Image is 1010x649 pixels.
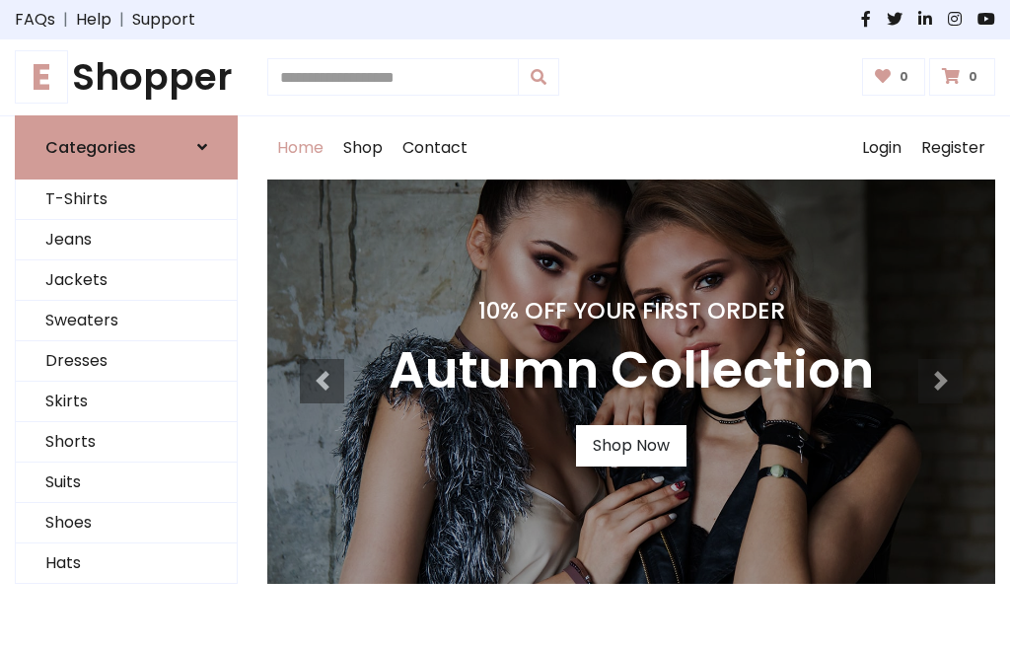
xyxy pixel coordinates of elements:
a: Support [132,8,195,32]
a: Shorts [16,422,237,463]
h1: Shopper [15,55,238,100]
a: Register [911,116,995,180]
a: Shoes [16,503,237,543]
a: Contact [393,116,477,180]
a: 0 [862,58,926,96]
a: Categories [15,115,238,180]
span: | [55,8,76,32]
h3: Autumn Collection [389,340,874,401]
span: E [15,50,68,104]
a: Home [267,116,333,180]
a: Skirts [16,382,237,422]
a: T-Shirts [16,180,237,220]
a: Suits [16,463,237,503]
a: FAQs [15,8,55,32]
h6: Categories [45,138,136,157]
a: Hats [16,543,237,584]
a: 0 [929,58,995,96]
a: Shop Now [576,425,686,467]
a: Dresses [16,341,237,382]
span: 0 [895,68,913,86]
span: | [111,8,132,32]
span: 0 [964,68,982,86]
h4: 10% Off Your First Order [389,297,874,324]
a: Jackets [16,260,237,301]
a: Login [852,116,911,180]
a: Sweaters [16,301,237,341]
a: EShopper [15,55,238,100]
a: Help [76,8,111,32]
a: Jeans [16,220,237,260]
a: Shop [333,116,393,180]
